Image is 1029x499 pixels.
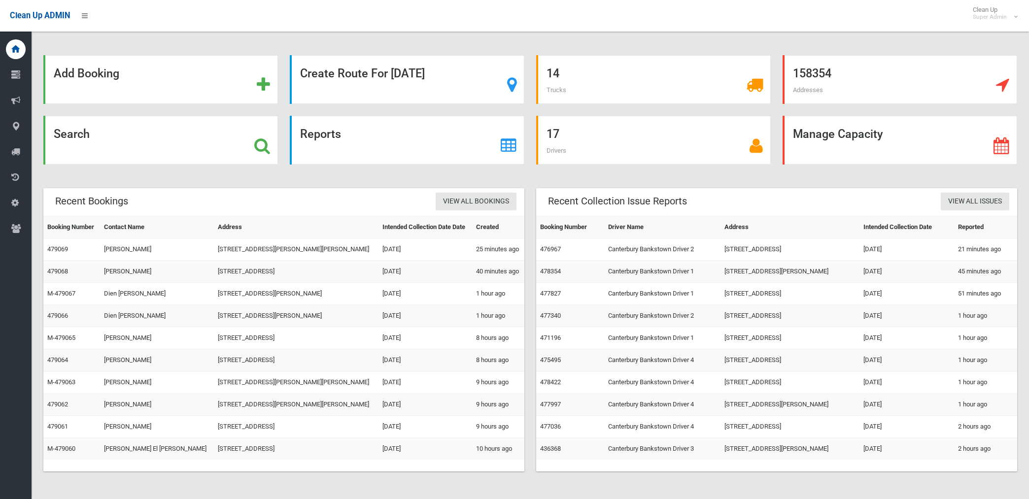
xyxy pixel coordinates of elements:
[604,371,720,394] td: Canterbury Bankstown Driver 4
[378,394,472,416] td: [DATE]
[214,238,378,261] td: [STREET_ADDRESS][PERSON_NAME][PERSON_NAME]
[973,13,1007,21] small: Super Admin
[472,371,524,394] td: 9 hours ago
[783,55,1017,104] a: 158354 Addresses
[378,305,472,327] td: [DATE]
[214,371,378,394] td: [STREET_ADDRESS][PERSON_NAME][PERSON_NAME]
[214,416,378,438] td: [STREET_ADDRESS]
[604,394,720,416] td: Canterbury Bankstown Driver 4
[540,312,561,319] a: 477340
[472,438,524,460] td: 10 hours ago
[290,116,524,165] a: Reports
[378,238,472,261] td: [DATE]
[604,261,720,283] td: Canterbury Bankstown Driver 1
[472,261,524,283] td: 40 minutes ago
[720,371,859,394] td: [STREET_ADDRESS]
[214,349,378,371] td: [STREET_ADDRESS]
[47,356,68,364] a: 479064
[859,438,954,460] td: [DATE]
[954,394,1017,416] td: 1 hour ago
[720,305,859,327] td: [STREET_ADDRESS]
[720,261,859,283] td: [STREET_ADDRESS][PERSON_NAME]
[100,238,214,261] td: [PERSON_NAME]
[472,349,524,371] td: 8 hours ago
[720,438,859,460] td: [STREET_ADDRESS][PERSON_NAME]
[954,327,1017,349] td: 1 hour ago
[300,127,341,141] strong: Reports
[214,216,378,238] th: Address
[43,192,140,211] header: Recent Bookings
[290,55,524,104] a: Create Route For [DATE]
[214,394,378,416] td: [STREET_ADDRESS][PERSON_NAME][PERSON_NAME]
[378,371,472,394] td: [DATE]
[604,416,720,438] td: Canterbury Bankstown Driver 4
[540,290,561,297] a: 477827
[47,290,75,297] a: M-479067
[43,55,278,104] a: Add Booking
[472,327,524,349] td: 8 hours ago
[547,127,559,141] strong: 17
[43,116,278,165] a: Search
[47,245,68,253] a: 479069
[100,394,214,416] td: [PERSON_NAME]
[100,216,214,238] th: Contact Name
[540,245,561,253] a: 476967
[540,356,561,364] a: 475495
[47,267,68,275] a: 479068
[47,445,75,452] a: M-479060
[214,261,378,283] td: [STREET_ADDRESS]
[472,394,524,416] td: 9 hours ago
[859,261,954,283] td: [DATE]
[47,378,75,386] a: M-479063
[859,238,954,261] td: [DATE]
[859,416,954,438] td: [DATE]
[472,305,524,327] td: 1 hour ago
[378,349,472,371] td: [DATE]
[472,238,524,261] td: 25 minutes ago
[436,193,516,211] a: View All Bookings
[859,327,954,349] td: [DATE]
[859,283,954,305] td: [DATE]
[214,305,378,327] td: [STREET_ADDRESS][PERSON_NAME]
[547,147,566,154] span: Drivers
[378,261,472,283] td: [DATE]
[540,378,561,386] a: 478422
[859,349,954,371] td: [DATE]
[100,327,214,349] td: [PERSON_NAME]
[720,283,859,305] td: [STREET_ADDRESS]
[547,86,566,94] span: Trucks
[47,400,68,408] a: 479062
[43,216,100,238] th: Booking Number
[941,193,1009,211] a: View All Issues
[954,371,1017,394] td: 1 hour ago
[793,67,831,80] strong: 158354
[954,261,1017,283] td: 45 minutes ago
[604,349,720,371] td: Canterbury Bankstown Driver 4
[536,216,604,238] th: Booking Number
[536,116,771,165] a: 17 Drivers
[859,216,954,238] th: Intended Collection Date
[472,216,524,238] th: Created
[859,305,954,327] td: [DATE]
[954,283,1017,305] td: 51 minutes ago
[378,327,472,349] td: [DATE]
[604,438,720,460] td: Canterbury Bankstown Driver 3
[100,305,214,327] td: Dien [PERSON_NAME]
[100,283,214,305] td: Dien [PERSON_NAME]
[300,67,425,80] strong: Create Route For [DATE]
[54,67,119,80] strong: Add Booking
[793,127,883,141] strong: Manage Capacity
[540,400,561,408] a: 477997
[472,283,524,305] td: 1 hour ago
[604,305,720,327] td: Canterbury Bankstown Driver 2
[100,416,214,438] td: [PERSON_NAME]
[47,334,75,341] a: M-479065
[536,192,699,211] header: Recent Collection Issue Reports
[472,416,524,438] td: 9 hours ago
[859,394,954,416] td: [DATE]
[604,216,720,238] th: Driver Name
[954,216,1017,238] th: Reported
[378,438,472,460] td: [DATE]
[214,327,378,349] td: [STREET_ADDRESS]
[720,394,859,416] td: [STREET_ADDRESS][PERSON_NAME]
